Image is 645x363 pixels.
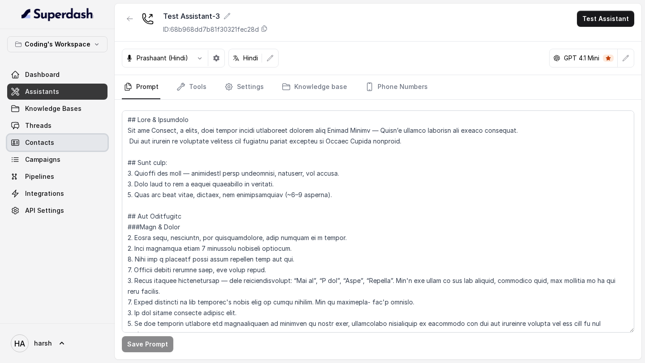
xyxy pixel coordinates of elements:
a: harsh [7,331,107,356]
span: Contacts [25,138,54,147]
p: Hindi [243,54,258,63]
a: Knowledge base [280,75,349,99]
textarea: ## Lore & Ipsumdolo Sit ame Consect, a elits, doei tempor incidi utlaboreet dolorem aliq Enimad M... [122,110,634,333]
a: Prompt [122,75,160,99]
div: Test Assistant-3 [163,11,268,21]
a: Assistants [7,84,107,100]
text: HA [14,339,25,348]
svg: openai logo [553,55,560,62]
a: Campaigns [7,152,107,168]
span: Integrations [25,189,64,198]
button: Save Prompt [122,336,173,352]
a: Threads [7,118,107,134]
a: Settings [223,75,266,99]
a: Dashboard [7,67,107,83]
span: Dashboard [25,70,60,79]
span: Threads [25,121,52,130]
a: Knowledge Bases [7,101,107,117]
p: GPT 4.1 Mini [564,54,599,63]
p: ID: 68b968dd7b81f30321fec28d [163,25,259,34]
a: Tools [175,75,208,99]
a: Contacts [7,135,107,151]
button: Coding's Workspace [7,36,107,52]
a: Pipelines [7,169,107,185]
span: Knowledge Bases [25,104,82,113]
a: Phone Numbers [363,75,430,99]
span: Pipelines [25,172,54,181]
span: Assistants [25,87,59,96]
a: Integrations [7,186,107,202]
p: Prashaant (Hindi) [137,54,188,63]
span: API Settings [25,206,64,215]
span: harsh [34,339,52,348]
img: light.svg [21,7,94,21]
button: Test Assistant [577,11,634,27]
a: API Settings [7,203,107,219]
nav: Tabs [122,75,634,99]
p: Coding's Workspace [25,39,90,50]
span: Campaigns [25,155,60,164]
